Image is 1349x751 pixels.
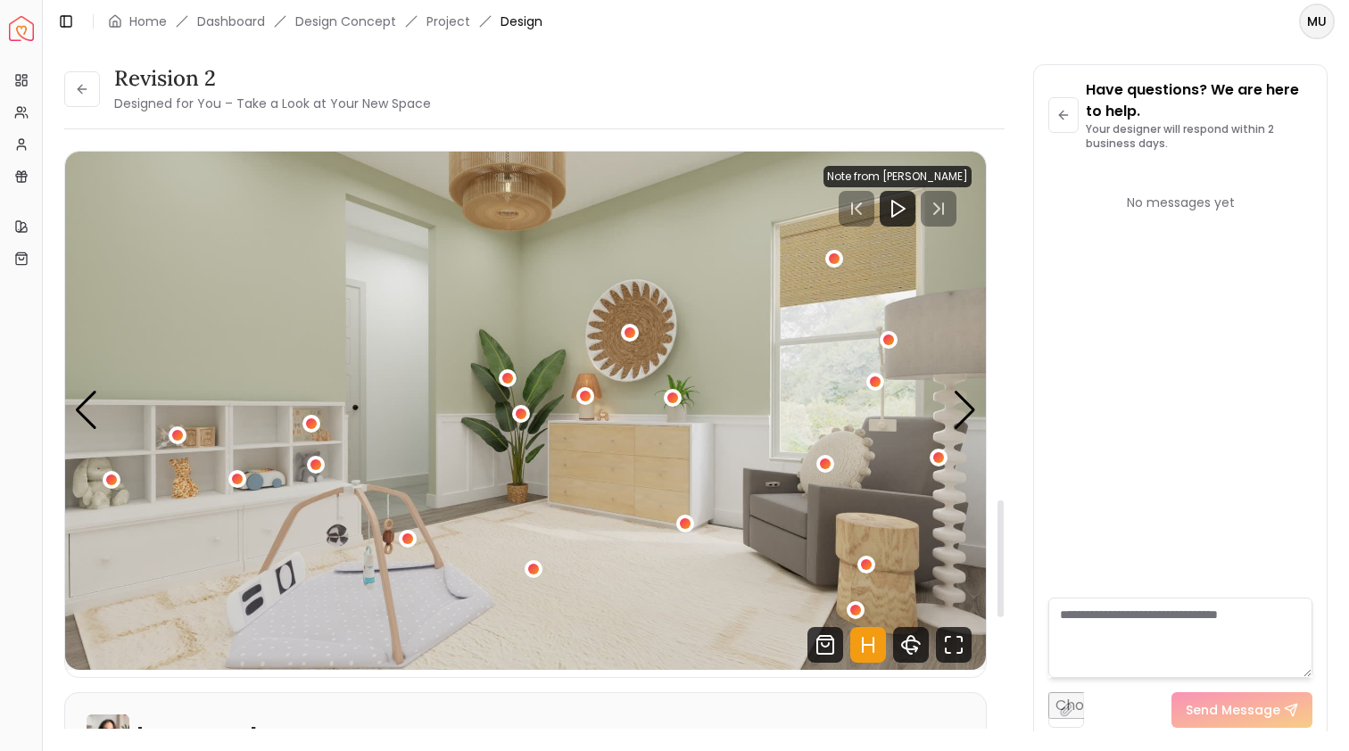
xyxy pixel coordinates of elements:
[850,627,886,663] svg: Hotspots Toggle
[197,12,265,30] a: Dashboard
[1301,5,1333,37] span: MU
[1086,79,1312,122] p: Have questions? We are here to help.
[65,152,986,670] img: Design Render 3
[893,627,929,663] svg: 360 View
[9,16,34,41] img: Spacejoy Logo
[65,152,986,670] div: 2 / 4
[953,391,977,430] div: Next slide
[114,95,431,112] small: Designed for You – Take a Look at Your New Space
[108,12,542,30] nav: breadcrumb
[129,12,167,30] a: Home
[137,725,257,747] h6: [PERSON_NAME]
[823,166,972,187] div: Note from [PERSON_NAME]
[295,12,396,30] li: Design Concept
[887,198,908,219] svg: Play
[1048,194,1312,211] div: No messages yet
[1086,122,1312,151] p: Your designer will respond within 2 business days.
[807,627,843,663] svg: Shop Products from this design
[74,391,98,430] div: Previous slide
[1299,4,1335,39] button: MU
[426,12,470,30] a: Project
[114,64,431,93] h3: Revision 2
[65,152,986,670] div: Carousel
[501,12,542,30] span: Design
[9,16,34,41] a: Spacejoy
[936,627,972,663] svg: Fullscreen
